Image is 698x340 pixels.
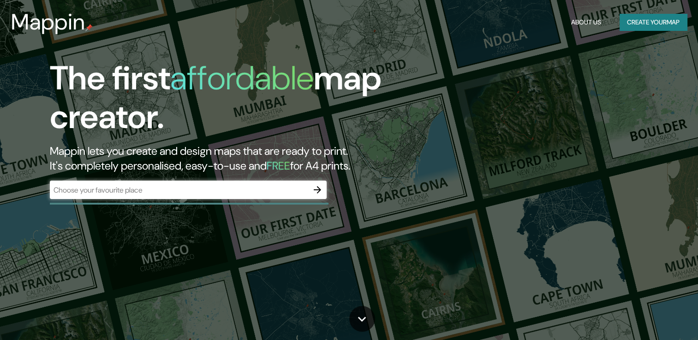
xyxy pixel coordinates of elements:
h1: The first map creator. [50,59,399,144]
h3: Mappin [11,9,85,35]
h5: FREE [267,158,290,173]
input: Choose your favourite place [50,185,308,195]
iframe: Help widget launcher [616,304,688,330]
img: mappin-pin [85,24,93,31]
h2: Mappin lets you create and design maps that are ready to print. It's completely personalised, eas... [50,144,399,173]
button: About Us [567,14,605,31]
h1: affordable [170,57,314,100]
button: Create yourmap [620,14,687,31]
